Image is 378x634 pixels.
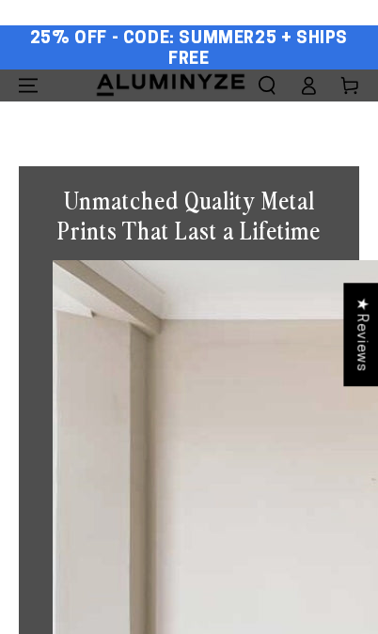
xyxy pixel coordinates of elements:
div: Click to open Judge.me floating reviews tab [343,283,378,386]
span: 25% OFF - Code: SUMMER25 + Ships Free [19,29,359,70]
h1: Unmatched Quality Metal Prints That Last a Lifetime [53,185,325,246]
summary: Menu [8,70,49,101]
h1: Metal Prints [19,101,359,138]
summary: Search our site [246,70,288,101]
img: Aluminyze [95,72,246,98]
